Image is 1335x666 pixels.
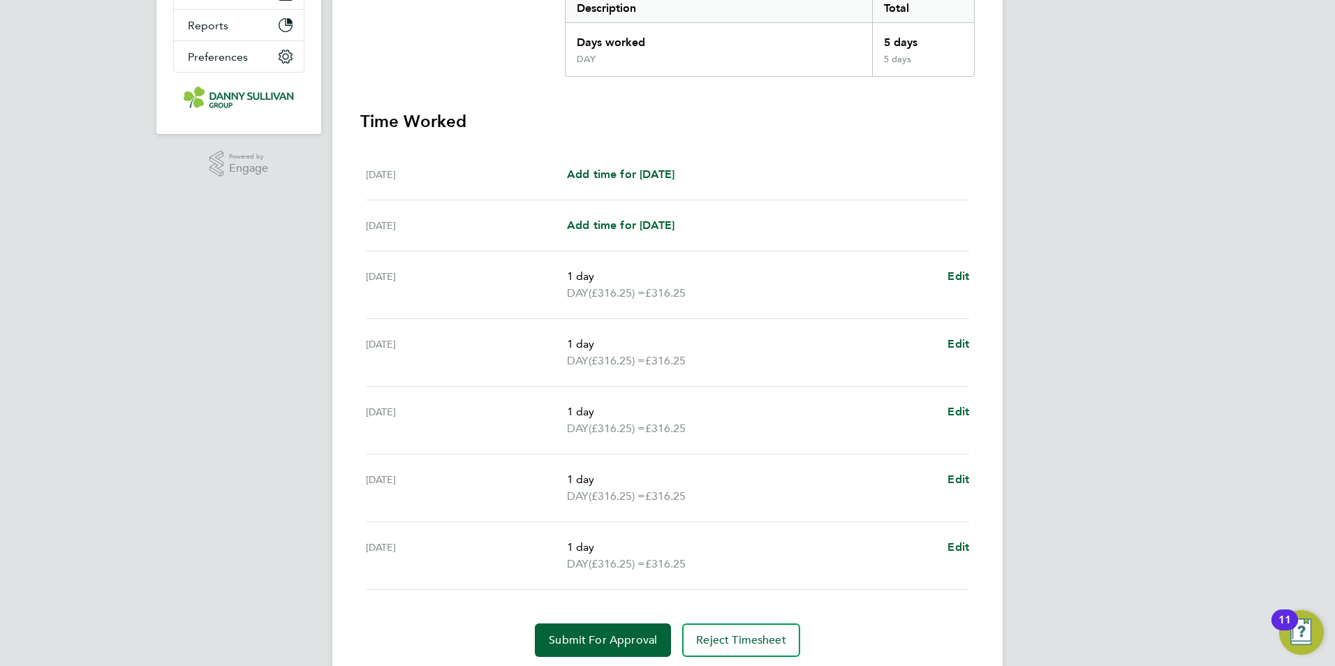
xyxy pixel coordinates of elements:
[577,54,596,65] div: DAY
[366,166,567,183] div: [DATE]
[173,87,304,109] a: Go to home page
[366,539,567,572] div: [DATE]
[366,336,567,369] div: [DATE]
[567,488,589,505] span: DAY
[567,166,674,183] a: Add time for [DATE]
[645,354,686,367] span: £316.25
[947,473,969,486] span: Edit
[645,286,686,299] span: £316.25
[947,404,969,420] a: Edit
[645,422,686,435] span: £316.25
[229,151,268,163] span: Powered by
[549,633,657,647] span: Submit For Approval
[188,19,228,32] span: Reports
[567,353,589,369] span: DAY
[645,489,686,503] span: £316.25
[947,269,969,283] span: Edit
[589,286,645,299] span: (£316.25) =
[366,217,567,234] div: [DATE]
[589,557,645,570] span: (£316.25) =
[188,50,248,64] span: Preferences
[567,539,936,556] p: 1 day
[366,471,567,505] div: [DATE]
[567,420,589,437] span: DAY
[566,23,872,54] div: Days worked
[872,23,974,54] div: 5 days
[567,168,674,181] span: Add time for [DATE]
[567,217,674,234] a: Add time for [DATE]
[589,489,645,503] span: (£316.25) =
[567,268,936,285] p: 1 day
[682,623,800,657] button: Reject Timesheet
[947,268,969,285] a: Edit
[567,219,674,232] span: Add time for [DATE]
[174,10,304,40] button: Reports
[535,623,671,657] button: Submit For Approval
[366,404,567,437] div: [DATE]
[696,633,786,647] span: Reject Timesheet
[209,151,269,177] a: Powered byEngage
[1279,610,1324,655] button: Open Resource Center, 11 new notifications
[947,405,969,418] span: Edit
[947,540,969,554] span: Edit
[947,539,969,556] a: Edit
[589,354,645,367] span: (£316.25) =
[947,337,969,350] span: Edit
[1278,620,1291,638] div: 11
[184,87,294,109] img: dannysullivan-logo-retina.png
[645,557,686,570] span: £316.25
[947,471,969,488] a: Edit
[567,471,936,488] p: 1 day
[567,404,936,420] p: 1 day
[872,54,974,76] div: 5 days
[360,110,975,133] h3: Time Worked
[174,41,304,72] button: Preferences
[567,336,936,353] p: 1 day
[567,285,589,302] span: DAY
[229,163,268,175] span: Engage
[366,268,567,302] div: [DATE]
[947,336,969,353] a: Edit
[567,556,589,572] span: DAY
[589,422,645,435] span: (£316.25) =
